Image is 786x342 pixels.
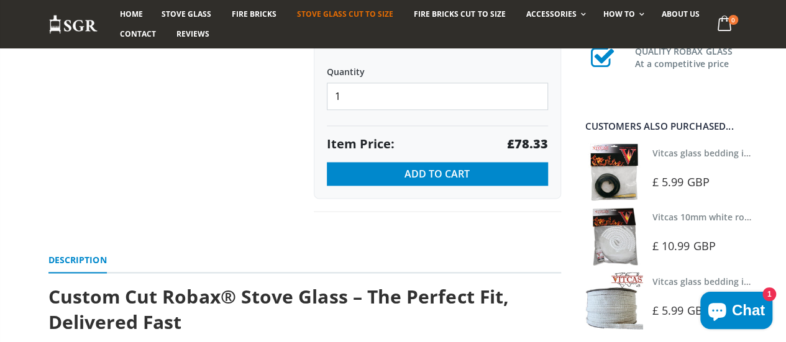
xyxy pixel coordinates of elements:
span: Accessories [526,9,576,19]
img: Vitcas white rope, glue and gloves kit 10mm [585,207,642,265]
inbox-online-store-chat: Shopify online store chat [697,292,776,332]
a: Description [48,248,107,273]
button: Add to Cart [327,162,548,186]
a: Fire Bricks Cut To Size [404,4,514,24]
span: 0 [728,15,738,25]
div: Customers also purchased... [585,122,756,131]
span: £ 5.99 GBP [652,174,710,189]
a: Stove Glass [152,4,221,24]
a: Reviews [167,24,219,44]
strong: £78.33 [507,135,548,153]
span: Fire Bricks [232,9,276,19]
span: Stove Glass [162,9,211,19]
a: 0 [712,12,738,37]
span: Reviews [176,29,209,39]
span: Stove Glass Cut To Size [297,9,393,19]
span: £ 5.99 GBP [652,303,710,318]
a: Fire Bricks [222,4,286,24]
span: Home [120,9,143,19]
span: Add to Cart [404,167,470,181]
span: About us [662,9,700,19]
img: Stove Glass Replacement [48,14,98,35]
strong: Custom Cut Robax® Stove Glass – The Perfect Fit, Delivered Fast [48,284,509,335]
a: How To [594,4,651,24]
span: How To [603,9,635,19]
span: £ 10.99 GBP [652,238,716,253]
a: Stove Glass Cut To Size [288,4,403,24]
span: Item Price: [327,135,395,153]
img: Vitcas stove glass bedding in tape [585,143,642,201]
a: Home [111,4,152,24]
label: Quantity [327,55,548,78]
img: Vitcas stove glass bedding in tape [585,272,642,330]
h3: QUALITY ROBAX GLASS At a competitive price [634,43,756,70]
span: Contact [120,29,156,39]
a: Contact [111,24,165,44]
span: Fire Bricks Cut To Size [414,9,505,19]
a: About us [652,4,709,24]
a: Accessories [516,4,592,24]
